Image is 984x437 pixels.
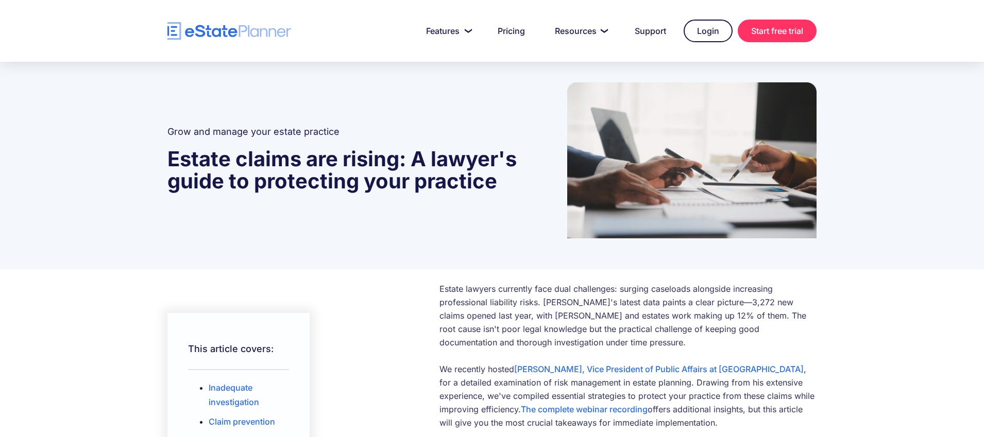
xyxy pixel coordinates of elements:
a: The complete webinar recording [521,404,648,414]
a: Features [414,21,480,41]
a: Resources [542,21,617,41]
a: Start free trial [738,20,817,42]
strong: Estate claims are rising: A lawyer's guide to protecting your practice [167,146,517,194]
a: Support [622,21,678,41]
a: home [167,22,291,40]
a: Claim prevention [209,416,275,427]
h2: Grow and manage your estate practice [167,125,541,138]
a: Pricing [485,21,537,41]
p: Estate lawyers currently face dual challenges: surging caseloads alongside increasing professiona... [439,282,817,429]
h2: This article covers: [188,339,289,359]
a: [PERSON_NAME], Vice President of Public Affairs at [GEOGRAPHIC_DATA] [514,364,804,374]
a: Login [684,20,733,42]
a: Inadequate investigation [209,382,259,407]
